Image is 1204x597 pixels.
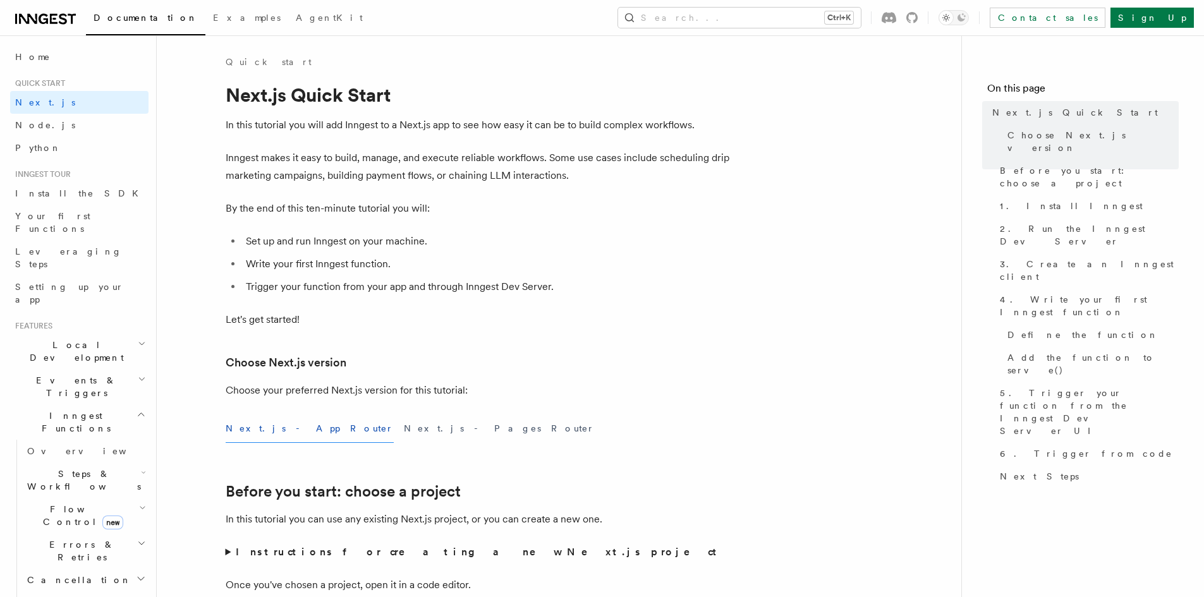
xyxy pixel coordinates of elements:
a: Before you start: choose a project [226,483,461,500]
span: Next Steps [1000,470,1079,483]
a: Next.js Quick Start [987,101,1179,124]
a: 4. Write your first Inngest function [995,288,1179,323]
span: Examples [213,13,281,23]
button: Steps & Workflows [22,462,149,498]
span: 1. Install Inngest [1000,200,1143,212]
button: Flow Controlnew [22,498,149,533]
summary: Instructions for creating a new Next.js project [226,543,731,561]
span: 6. Trigger from code [1000,447,1172,460]
p: Inngest makes it easy to build, manage, and execute reliable workflows. Some use cases include sc... [226,149,731,184]
span: Add the function to serve() [1007,351,1179,377]
a: Home [10,45,149,68]
a: Sign Up [1110,8,1194,28]
span: Define the function [1007,329,1158,341]
span: 5. Trigger your function from the Inngest Dev Server UI [1000,387,1179,437]
a: Next Steps [995,465,1179,488]
a: Overview [22,440,149,462]
span: Events & Triggers [10,374,138,399]
a: Quick start [226,56,312,68]
span: Steps & Workflows [22,467,141,493]
a: Choose Next.js version [226,354,346,371]
a: Install the SDK [10,182,149,205]
span: Overview [27,446,157,456]
span: 3. Create an Inngest client [1000,258,1179,283]
span: Local Development [10,339,138,364]
a: Documentation [86,4,205,35]
span: Quick start [10,78,65,88]
p: By the end of this ten-minute tutorial you will: [226,200,731,217]
span: Features [10,321,52,331]
span: Setting up your app [15,282,124,305]
h1: Next.js Quick Start [226,83,731,106]
span: Inngest Functions [10,409,137,435]
a: Add the function to serve() [1002,346,1179,382]
span: 4. Write your first Inngest function [1000,293,1179,318]
span: Errors & Retries [22,538,137,564]
span: Python [15,143,61,153]
li: Write your first Inngest function. [242,255,731,273]
h4: On this page [987,81,1179,101]
span: Home [15,51,51,63]
span: new [102,516,123,529]
p: In this tutorial you will add Inngest to a Next.js app to see how easy it can be to build complex... [226,116,731,134]
span: Node.js [15,120,75,130]
button: Toggle dark mode [939,10,969,25]
a: Setting up your app [10,275,149,311]
button: Cancellation [22,569,149,591]
p: Let's get started! [226,311,731,329]
span: AgentKit [296,13,363,23]
a: 6. Trigger from code [995,442,1179,465]
a: Next.js [10,91,149,114]
a: Python [10,136,149,159]
button: Errors & Retries [22,533,149,569]
span: Your first Functions [15,211,90,234]
span: Flow Control [22,503,139,528]
a: Your first Functions [10,205,149,240]
button: Local Development [10,334,149,369]
p: In this tutorial you can use any existing Next.js project, or you can create a new one. [226,510,731,528]
p: Once you've chosen a project, open it in a code editor. [226,576,731,594]
button: Next.js - App Router [226,414,394,443]
span: Next.js [15,97,75,107]
button: Inngest Functions [10,404,149,440]
strong: Instructions for creating a new Next.js project [236,546,722,558]
span: Inngest tour [10,169,71,179]
a: Define the function [1002,323,1179,346]
li: Set up and run Inngest on your machine. [242,232,731,250]
a: Examples [205,4,288,34]
a: 1. Install Inngest [995,195,1179,217]
button: Next.js - Pages Router [404,414,595,443]
li: Trigger your function from your app and through Inngest Dev Server. [242,278,731,296]
a: 2. Run the Inngest Dev Server [995,217,1179,253]
a: AgentKit [288,4,370,34]
kbd: Ctrl+K [825,11,853,24]
button: Search...Ctrl+K [618,8,861,28]
span: 2. Run the Inngest Dev Server [1000,222,1179,248]
a: Leveraging Steps [10,240,149,275]
span: Before you start: choose a project [1000,164,1179,190]
a: 5. Trigger your function from the Inngest Dev Server UI [995,382,1179,442]
span: Choose Next.js version [1007,129,1179,154]
a: Before you start: choose a project [995,159,1179,195]
a: Choose Next.js version [1002,124,1179,159]
span: Documentation [94,13,198,23]
button: Events & Triggers [10,369,149,404]
p: Choose your preferred Next.js version for this tutorial: [226,382,731,399]
span: Cancellation [22,574,131,586]
span: Leveraging Steps [15,246,122,269]
span: Install the SDK [15,188,146,198]
span: Next.js Quick Start [992,106,1158,119]
a: Node.js [10,114,149,136]
a: 3. Create an Inngest client [995,253,1179,288]
a: Contact sales [990,8,1105,28]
